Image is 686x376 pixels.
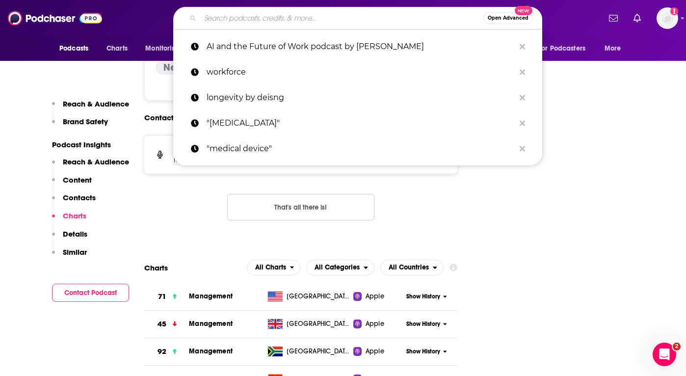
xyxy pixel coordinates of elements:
a: [GEOGRAPHIC_DATA] [264,347,354,356]
p: Brand Safety [63,117,108,126]
a: Apple [353,292,403,301]
span: United States [287,292,350,301]
span: 2 [673,343,681,350]
h4: Neutral/Mixed [163,61,229,74]
a: 71 [144,283,189,310]
span: All Categories [315,264,360,271]
a: 45 [144,311,189,338]
button: Show History [403,348,450,356]
iframe: Intercom live chat [653,343,676,366]
a: Show notifications dropdown [630,10,645,27]
a: Apple [353,319,403,329]
a: Management [189,347,233,355]
button: Reach & Audience [52,99,129,117]
button: Content [52,175,92,193]
img: User Profile [657,7,678,29]
button: Charts [52,211,86,229]
a: [GEOGRAPHIC_DATA] [264,292,354,301]
h3: 92 [158,346,166,357]
p: McKinsey Digital [174,156,247,164]
span: Apple [366,292,384,301]
button: Contact Podcast [52,284,129,302]
span: New [515,6,532,15]
a: workforce [173,59,542,85]
p: Reach & Audience [63,157,129,166]
span: United Kingdom [287,319,350,329]
a: "[MEDICAL_DATA]" [173,110,542,136]
button: open menu [380,260,444,275]
a: Management [189,292,233,300]
span: Podcasts [59,42,88,55]
button: open menu [532,39,600,58]
button: open menu [53,39,101,58]
input: Search podcasts, credits, & more... [200,10,483,26]
h2: Contacts [144,108,177,127]
p: Details [63,229,87,239]
button: open menu [247,260,301,275]
p: Similar [63,247,87,257]
button: Similar [52,247,87,266]
a: Show notifications dropdown [605,10,622,27]
span: All Charts [255,264,286,271]
button: Show profile menu [657,7,678,29]
button: Contacts [52,193,96,211]
p: workforce [207,59,515,85]
span: Open Advanced [488,16,528,21]
img: Podchaser - Follow, Share and Rate Podcasts [8,9,102,27]
span: Show History [406,293,440,301]
span: Apple [366,347,384,356]
h2: Categories [306,260,374,275]
p: Contacts [63,193,96,202]
span: Charts [106,42,128,55]
h3: 71 [158,291,166,302]
span: Monitoring [145,42,180,55]
a: [GEOGRAPHIC_DATA] [264,319,354,329]
a: AI and the Future of Work podcast by [PERSON_NAME] [173,34,542,59]
p: Reach & Audience [63,99,129,108]
button: open menu [138,39,193,58]
span: Apple [366,319,384,329]
a: longevity by deisng [173,85,542,110]
a: Charts [100,39,133,58]
a: "medical device" [173,136,542,161]
span: Logged in as jgarciaampr [657,7,678,29]
p: Content [63,175,92,185]
span: For Podcasters [538,42,585,55]
a: Apple [353,347,403,356]
span: All Countries [389,264,429,271]
button: Open AdvancedNew [483,12,533,24]
span: Show History [406,348,440,356]
p: longevity by deisng [207,85,515,110]
a: Management [189,320,233,328]
h2: Countries [380,260,444,275]
svg: Add a profile image [670,7,678,15]
p: Charts [63,211,86,220]
button: Show History [403,320,450,328]
button: Nothing here. [227,194,374,220]
p: "medical device" [207,136,515,161]
span: South Africa [287,347,350,356]
button: open menu [306,260,374,275]
button: open menu [598,39,633,58]
span: More [605,42,621,55]
p: "radiology" [207,110,515,136]
button: Details [52,229,87,247]
p: AI and the Future of Work podcast by Dan Turchin [207,34,515,59]
div: Search podcasts, credits, & more... [173,7,542,29]
button: Reach & Audience [52,157,129,175]
h3: 45 [158,319,166,330]
button: Brand Safety [52,117,108,135]
h2: Charts [144,263,168,272]
p: Podcast Insights [52,140,129,149]
button: Show History [403,293,450,301]
span: Show History [406,320,440,328]
h2: Platforms [247,260,301,275]
a: 92 [144,338,189,365]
